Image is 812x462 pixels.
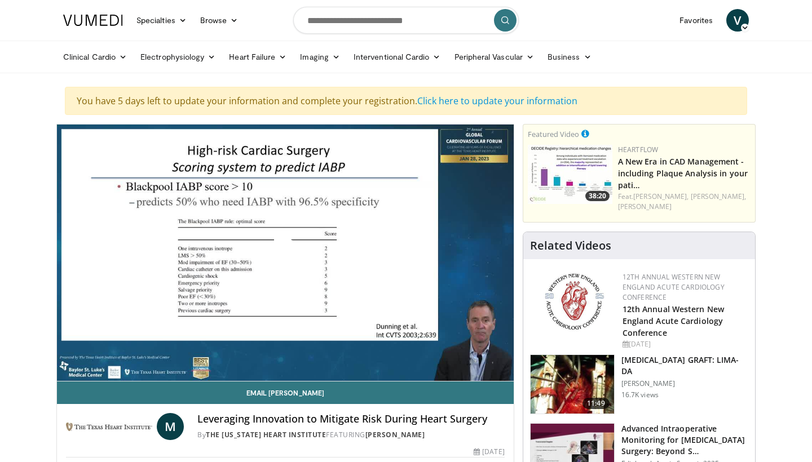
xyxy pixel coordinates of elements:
[417,95,577,107] a: Click here to update your information
[222,46,293,68] a: Heart Failure
[65,87,747,115] div: You have 5 days left to update your information and complete your registration.
[618,156,748,190] a: A New Era in CAD Management - including Plaque Analysis in your pati…
[726,9,749,32] a: V
[528,145,612,204] img: 738d0e2d-290f-4d89-8861-908fb8b721dc.150x105_q85_crop-smart_upscale.jpg
[365,430,425,439] a: [PERSON_NAME]
[618,192,751,212] div: Feat.
[621,379,748,388] p: [PERSON_NAME]
[66,413,152,440] img: The Texas Heart Institute
[197,430,504,440] div: By FEATURING
[673,9,720,32] a: Favorites
[623,339,746,349] div: [DATE]
[621,354,748,377] h3: [MEDICAL_DATA] GRAFT: LIMA-DA
[623,304,724,338] a: 12th Annual Western New England Acute Cardiology Conference
[530,354,748,414] a: 11:49 [MEDICAL_DATA] GRAFT: LIMA-DA [PERSON_NAME] 16.7K views
[206,430,326,439] a: The [US_STATE] Heart Institute
[157,413,184,440] a: M
[618,145,659,154] a: Heartflow
[474,447,504,457] div: [DATE]
[618,202,672,211] a: [PERSON_NAME]
[543,272,606,331] img: 0954f259-7907-4053-a817-32a96463ecc8.png.150x105_q85_autocrop_double_scale_upscale_version-0.2.png
[63,15,123,26] img: VuMedi Logo
[56,46,134,68] a: Clinical Cardio
[197,413,504,425] h4: Leveraging Innovation to Mitigate Risk During Heart Surgery
[293,46,347,68] a: Imaging
[193,9,245,32] a: Browse
[293,7,519,34] input: Search topics, interventions
[541,46,598,68] a: Business
[528,145,612,204] a: 38:20
[585,191,610,201] span: 38:20
[448,46,541,68] a: Peripheral Vascular
[691,192,746,201] a: [PERSON_NAME],
[528,129,579,139] small: Featured Video
[633,192,689,201] a: [PERSON_NAME],
[621,390,659,399] p: 16.7K views
[184,198,387,308] button: Play Video
[530,239,611,252] h4: Related Videos
[57,381,514,404] a: Email [PERSON_NAME]
[347,46,448,68] a: Interventional Cardio
[582,398,610,409] span: 11:49
[621,423,748,457] h3: Advanced Intraoperative Monitoring for [MEDICAL_DATA] Surgery: Beyond S…
[134,46,222,68] a: Electrophysiology
[57,125,514,381] video-js: Video Player
[531,355,614,414] img: feAgcbrvkPN5ynqH4xMDoxOjA4MTsiGN.150x105_q85_crop-smart_upscale.jpg
[623,272,725,302] a: 12th Annual Western New England Acute Cardiology Conference
[130,9,193,32] a: Specialties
